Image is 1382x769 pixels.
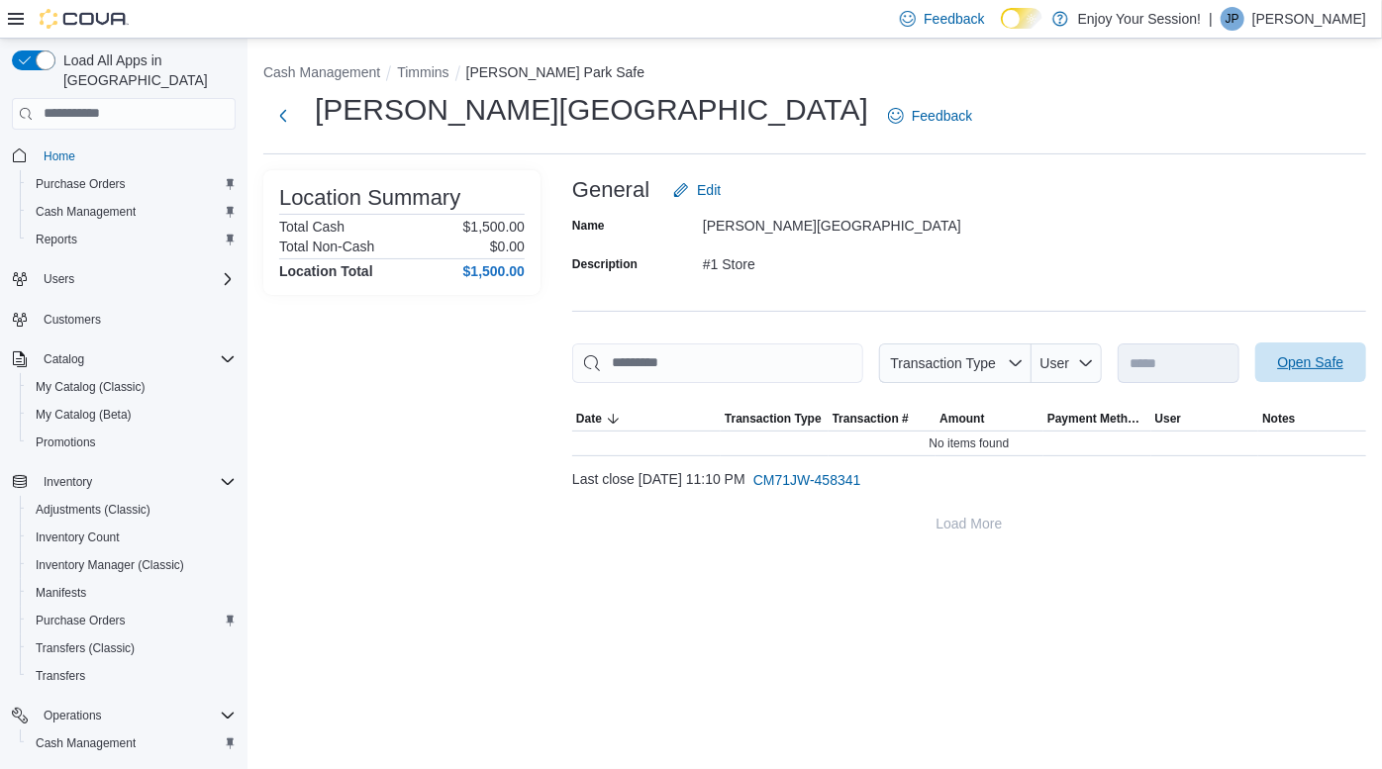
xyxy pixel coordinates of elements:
span: Operations [44,708,102,723]
span: Purchase Orders [28,172,236,196]
button: Promotions [20,429,244,456]
button: Inventory [4,468,244,496]
span: Transaction # [833,411,909,427]
span: Inventory [44,474,92,490]
span: My Catalog (Beta) [28,403,236,427]
button: CM71JW-458341 [745,460,869,500]
span: Customers [44,312,101,328]
span: Customers [36,307,236,332]
button: User [1032,343,1102,383]
span: Load More [937,514,1003,533]
span: Transaction Type [890,355,996,371]
button: Cash Management [20,729,244,757]
img: Cova [40,9,129,29]
button: Next [263,96,303,136]
span: Promotions [36,434,96,450]
div: Last close [DATE] 11:10 PM [572,460,1366,500]
h4: Location Total [279,263,373,279]
button: Home [4,142,244,170]
span: Reports [28,228,236,251]
button: Purchase Orders [20,607,244,634]
span: Cash Management [28,200,236,224]
a: Reports [28,228,85,251]
input: This is a search bar. As you type, the results lower in the page will automatically filter. [572,343,863,383]
span: Promotions [28,431,236,454]
button: Transaction # [829,407,937,431]
span: Payment Methods [1047,411,1147,427]
a: Adjustments (Classic) [28,498,158,522]
a: Feedback [880,96,980,136]
a: Inventory Manager (Classic) [28,553,192,577]
button: Transaction Type [721,407,829,431]
button: Purchase Orders [20,170,244,198]
span: Transaction Type [725,411,822,427]
div: Jesse Prior [1221,7,1244,31]
span: Edit [697,180,721,200]
button: Users [36,267,82,291]
span: Transfers (Classic) [36,640,135,656]
input: Dark Mode [1001,8,1042,29]
p: | [1209,7,1213,31]
span: My Catalog (Beta) [36,407,132,423]
button: My Catalog (Classic) [20,373,244,401]
h6: Total Cash [279,219,345,235]
span: CM71JW-458341 [753,470,861,490]
span: No items found [930,435,1010,451]
h3: Location Summary [279,186,460,210]
label: Description [572,256,638,272]
a: Home [36,144,83,168]
h4: $1,500.00 [463,263,525,279]
span: Adjustments (Classic) [36,502,150,518]
a: Transfers [28,664,93,688]
button: Adjustments (Classic) [20,496,244,524]
button: Open Safe [1255,342,1366,382]
a: My Catalog (Beta) [28,403,140,427]
p: [PERSON_NAME] [1252,7,1366,31]
span: Users [36,267,236,291]
span: Inventory Manager (Classic) [36,557,184,573]
span: Amount [939,411,984,427]
span: Purchase Orders [28,609,236,632]
span: Manifests [28,581,236,605]
span: Purchase Orders [36,613,126,628]
button: Operations [36,704,110,727]
button: Edit [665,170,729,210]
button: Transfers (Classic) [20,634,244,662]
button: Notes [1258,407,1366,431]
span: Load All Apps in [GEOGRAPHIC_DATA] [55,50,236,90]
a: Inventory Count [28,526,128,549]
span: JP [1226,7,1239,31]
span: Inventory [36,470,236,494]
button: Payment Methods [1043,407,1151,431]
span: Reports [36,232,77,247]
a: Transfers (Classic) [28,636,143,660]
span: Cash Management [36,204,136,220]
button: Inventory [36,470,100,494]
p: $1,500.00 [463,219,525,235]
span: Inventory Count [36,529,120,545]
button: Operations [4,702,244,729]
p: Enjoy Your Session! [1078,7,1202,31]
button: Date [572,407,721,431]
span: Inventory Manager (Classic) [28,553,236,577]
span: Cash Management [36,735,136,751]
button: Transfers [20,662,244,690]
button: Inventory Count [20,524,244,551]
span: Notes [1262,411,1295,427]
button: Transaction Type [879,343,1032,383]
button: Amount [936,407,1043,431]
span: Catalog [36,347,236,371]
span: User [1155,411,1182,427]
a: Purchase Orders [28,609,134,632]
button: Users [4,265,244,293]
button: Load More [572,504,1366,543]
h6: Total Non-Cash [279,239,375,254]
span: My Catalog (Classic) [36,379,146,395]
a: Cash Management [28,200,144,224]
button: Catalog [36,347,92,371]
span: Operations [36,704,236,727]
a: Promotions [28,431,104,454]
nav: An example of EuiBreadcrumbs [263,62,1366,86]
a: Customers [36,308,109,332]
